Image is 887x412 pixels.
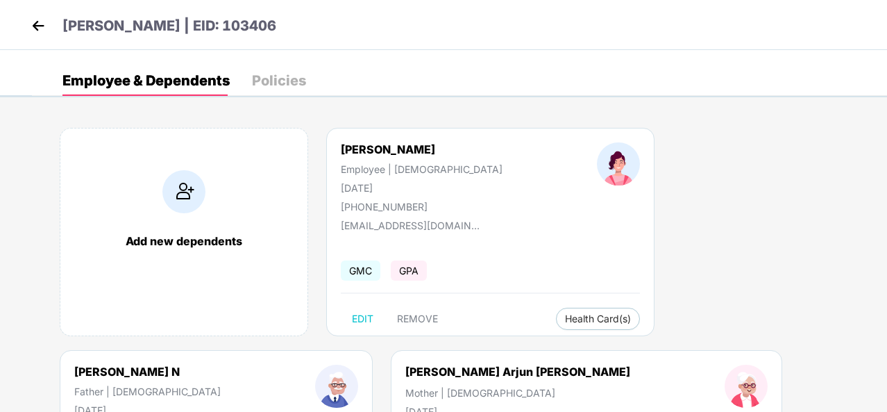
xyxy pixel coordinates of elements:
[556,308,640,330] button: Health Card(s)
[565,315,631,322] span: Health Card(s)
[341,201,502,213] div: [PHONE_NUMBER]
[341,308,385,330] button: EDIT
[315,365,358,408] img: profileImage
[62,74,230,88] div: Employee & Dependents
[162,170,205,213] img: addIcon
[391,261,427,281] span: GPA
[74,234,294,248] div: Add new dependents
[405,365,630,379] div: [PERSON_NAME] Arjun [PERSON_NAME]
[74,365,221,379] div: [PERSON_NAME] N
[397,313,438,324] span: REMOVE
[62,15,276,37] p: [PERSON_NAME] | EID: 103406
[341,142,502,156] div: [PERSON_NAME]
[341,182,502,194] div: [DATE]
[341,220,480,231] div: [EMAIL_ADDRESS][DOMAIN_NAME]
[725,365,768,408] img: profileImage
[405,387,630,399] div: Mother | [DEMOGRAPHIC_DATA]
[597,142,640,186] img: profileImage
[341,163,502,175] div: Employee | [DEMOGRAPHIC_DATA]
[386,308,449,330] button: REMOVE
[352,313,373,324] span: EDIT
[74,386,221,397] div: Father | [DEMOGRAPHIC_DATA]
[341,261,380,281] span: GMC
[252,74,306,88] div: Policies
[28,15,49,36] img: back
